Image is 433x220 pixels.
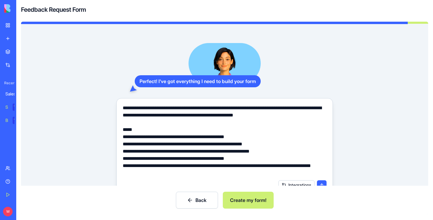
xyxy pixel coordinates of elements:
h4: Feedback Request Form [21,5,86,14]
a: Social Media Content GeneratorTRY [2,101,26,113]
button: Integrations [278,180,315,190]
div: TRY [13,117,22,124]
button: Back [176,192,218,209]
span: W [3,207,13,216]
a: Sales Call Assistant [2,88,26,100]
button: Create my form! [223,192,274,209]
div: Social Media Content Generator [5,104,8,110]
img: logo [4,4,41,13]
div: TRY [13,104,22,111]
div: Sales Call Assistant [5,91,22,97]
div: Perfect! I've got everything I need to build your form [135,75,261,87]
div: Blog Generation Pro [5,117,8,123]
span: Recent [2,81,14,85]
a: Blog Generation ProTRY [2,114,26,126]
